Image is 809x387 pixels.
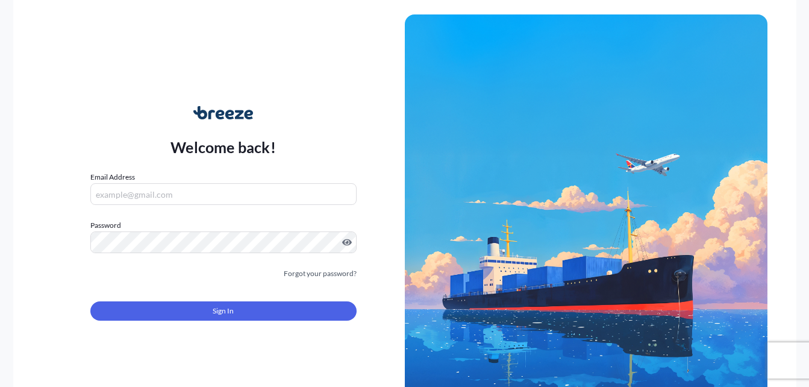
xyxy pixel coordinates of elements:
[170,137,276,157] p: Welcome back!
[90,219,357,231] label: Password
[213,305,234,317] span: Sign In
[90,301,357,321] button: Sign In
[90,183,357,205] input: example@gmail.com
[342,238,352,247] button: Show password
[90,171,135,183] label: Email Address
[284,268,357,280] a: Forgot your password?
